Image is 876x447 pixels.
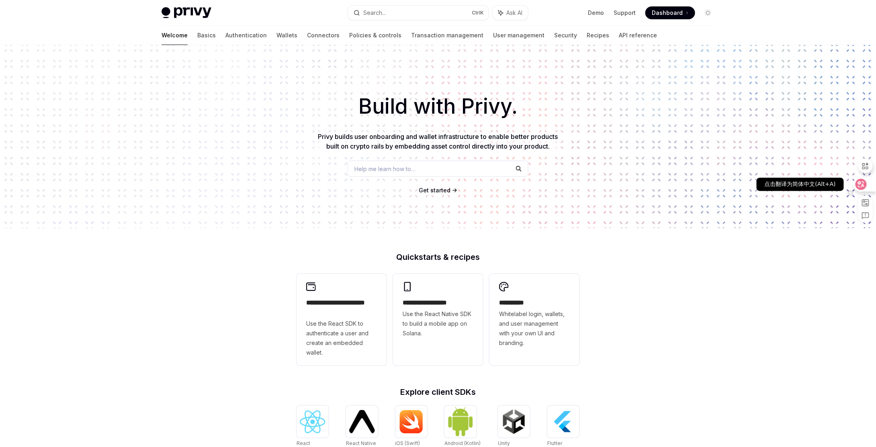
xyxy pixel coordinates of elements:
[225,26,267,45] a: Authentication
[349,410,375,433] img: React Native
[197,26,216,45] a: Basics
[588,9,604,17] a: Demo
[702,6,714,19] button: Toggle dark mode
[419,187,451,194] span: Get started
[354,165,415,173] span: Help me learn how to…
[499,309,570,348] span: Whitelabel login, wallets, and user management with your own UI and branding.
[652,9,683,17] span: Dashboard
[393,274,483,365] a: **** **** **** ***Use the React Native SDK to build a mobile app on Solana.
[614,9,636,17] a: Support
[363,8,386,18] div: Search...
[645,6,695,19] a: Dashboard
[472,10,484,16] span: Ctrl K
[619,26,657,45] a: API reference
[395,440,420,446] span: iOS (Swift)
[493,6,528,20] button: Ask AI
[348,6,489,20] button: Search...CtrlK
[162,7,211,18] img: light logo
[489,274,579,365] a: **** *****Whitelabel login, wallets, and user management with your own UI and branding.
[554,26,577,45] a: Security
[399,410,424,434] img: iOS (Swift)
[506,9,522,17] span: Ask AI
[346,440,376,446] span: React Native
[297,388,579,396] h2: Explore client SDKs
[419,186,451,194] a: Get started
[297,440,310,446] span: React
[448,406,473,437] img: Android (Kotlin)
[13,91,863,122] h1: Build with Privy.
[501,409,527,435] img: Unity
[547,440,562,446] span: Flutter
[318,133,558,150] span: Privy builds user onboarding and wallet infrastructure to enable better products built on crypto ...
[276,26,297,45] a: Wallets
[162,26,188,45] a: Welcome
[498,440,510,446] span: Unity
[300,410,325,433] img: React
[551,409,576,435] img: Flutter
[587,26,609,45] a: Recipes
[411,26,483,45] a: Transaction management
[349,26,401,45] a: Policies & controls
[307,26,340,45] a: Connectors
[444,440,481,446] span: Android (Kotlin)
[403,309,473,338] span: Use the React Native SDK to build a mobile app on Solana.
[306,319,377,357] span: Use the React SDK to authenticate a user and create an embedded wallet.
[493,26,544,45] a: User management
[297,253,579,261] h2: Quickstarts & recipes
